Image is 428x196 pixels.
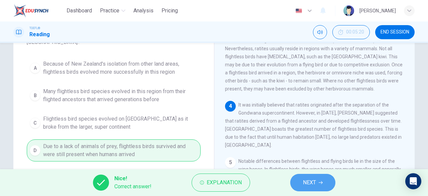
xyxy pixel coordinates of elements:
[29,30,50,39] h1: Reading
[13,4,64,17] a: EduSynch logo
[67,7,92,15] span: Dashboard
[225,101,236,112] div: 4
[29,26,40,30] span: TOEFL®
[64,5,95,17] button: Dashboard
[346,29,364,35] span: 00:05:20
[225,157,236,168] div: 5
[225,102,402,148] span: It was initially believed that ratites originated after the separation of the Gondwana superconti...
[332,25,370,39] div: Hide
[131,5,156,17] button: Analysis
[97,5,128,17] button: Practice
[114,175,151,183] span: Nice!
[313,25,327,39] div: Mute
[359,7,396,15] div: [PERSON_NAME]
[295,8,303,13] img: en
[114,183,151,191] span: Correct answer!
[192,174,250,192] button: Explanation
[100,7,119,15] span: Practice
[405,173,421,189] div: Open Intercom Messenger
[159,5,181,17] button: Pricing
[133,7,153,15] span: Analysis
[13,4,48,17] img: EduSynch logo
[290,174,335,191] button: NEXT
[381,29,409,35] span: END SESSION
[375,25,415,39] button: END SESSION
[303,178,316,187] span: NEXT
[207,178,242,187] span: Explanation
[343,5,354,16] img: Profile picture
[162,7,178,15] span: Pricing
[332,25,370,39] button: 00:05:20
